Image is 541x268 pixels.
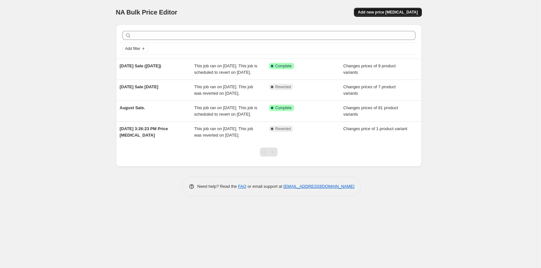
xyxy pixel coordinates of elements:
[275,84,291,90] span: Reverted
[275,63,292,69] span: Complete
[343,63,396,75] span: Changes prices of 9 product variants
[260,148,278,157] nav: Pagination
[343,105,398,117] span: Changes prices of 81 product variants
[343,126,407,131] span: Changes price of 1 product variant
[275,126,291,131] span: Reverted
[194,84,253,96] span: This job ran on [DATE]. This job was reverted on [DATE].
[246,184,283,189] span: or email support at
[116,9,177,16] span: NA Bulk Price Editor
[238,184,246,189] a: FAQ
[283,184,354,189] a: [EMAIL_ADDRESS][DOMAIN_NAME]
[275,105,292,110] span: Complete
[120,105,145,110] span: August Sale.
[194,105,257,117] span: This job ran on [DATE]. This job is scheduled to revert on [DATE].
[122,45,148,53] button: Add filter
[354,8,422,17] button: Add new price [MEDICAL_DATA]
[125,46,140,51] span: Add filter
[197,184,238,189] span: Need help? Read the
[343,84,396,96] span: Changes prices of 7 product variants
[120,84,158,89] span: [DATE] Sale [DATE]
[194,63,257,75] span: This job ran on [DATE]. This job is scheduled to revert on [DATE].
[358,10,418,15] span: Add new price [MEDICAL_DATA]
[120,126,168,138] span: [DATE] 3:26:23 PM Price [MEDICAL_DATA]
[194,126,253,138] span: This job ran on [DATE]. This job was reverted on [DATE].
[120,63,161,68] span: [DATE] Sale ([DATE])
